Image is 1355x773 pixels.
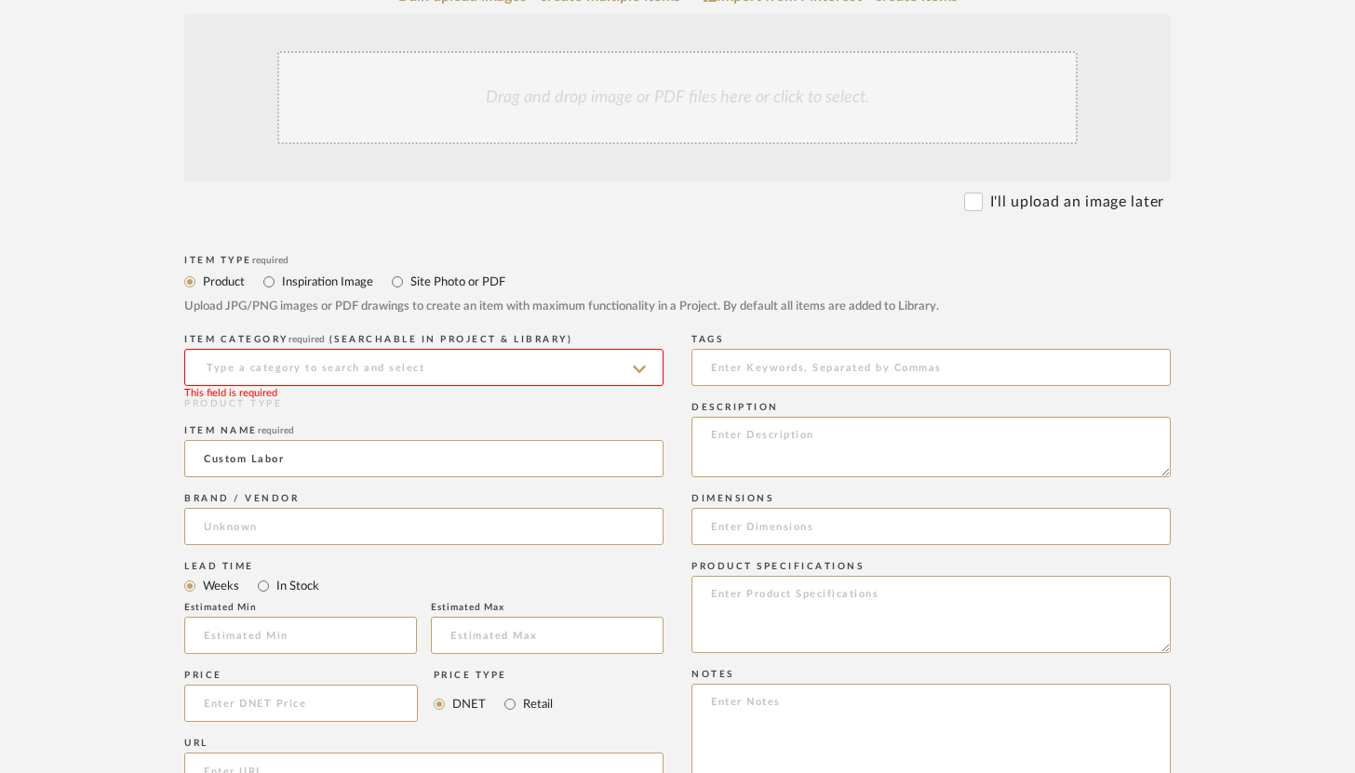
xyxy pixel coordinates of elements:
span: (Searchable in Project & Library) [329,335,573,344]
label: Site Photo or PDF [409,272,505,292]
input: Enter Name [184,440,664,477]
div: Dimensions [691,493,1171,504]
span: required [252,256,288,265]
span: required [258,426,294,435]
div: Notes [691,669,1171,680]
input: Estimated Min [184,617,417,654]
div: Estimated Max [431,602,664,613]
label: In Stock [275,576,319,596]
label: Product [201,272,245,292]
input: Estimated Max [431,617,664,654]
div: Estimated Min [184,602,417,613]
div: This field is required [184,386,277,402]
div: Lead Time [184,561,664,572]
input: Unknown [184,508,664,545]
label: Weeks [201,576,239,596]
div: Price Type [434,670,553,681]
div: Item name [184,425,664,436]
div: Item Type [184,255,1171,266]
div: Tags [691,334,1171,345]
div: PRODUCT TYPE [184,397,664,411]
div: URL [184,738,664,749]
label: Retail [521,694,553,714]
div: Description [691,402,1171,413]
label: DNET [450,694,486,714]
div: Product Specifications [691,561,1171,572]
mat-radio-group: Select price type [434,685,553,722]
div: ITEM CATEGORY [184,334,664,345]
mat-radio-group: Select item type [184,270,1171,293]
label: I'll upload an image later [990,191,1164,213]
input: Enter Keywords, Separated by Commas [691,349,1171,386]
label: Inspiration Image [280,272,373,292]
div: Upload JPG/PNG images or PDF drawings to create an item with maximum functionality in a Project. ... [184,298,1171,316]
mat-radio-group: Select item type [184,574,664,597]
input: Enter Dimensions [691,508,1171,545]
input: Type a category to search and select [184,349,664,386]
span: required [288,335,325,344]
div: Price [184,670,418,681]
div: Brand / Vendor [184,493,664,504]
input: Enter DNET Price [184,685,418,722]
